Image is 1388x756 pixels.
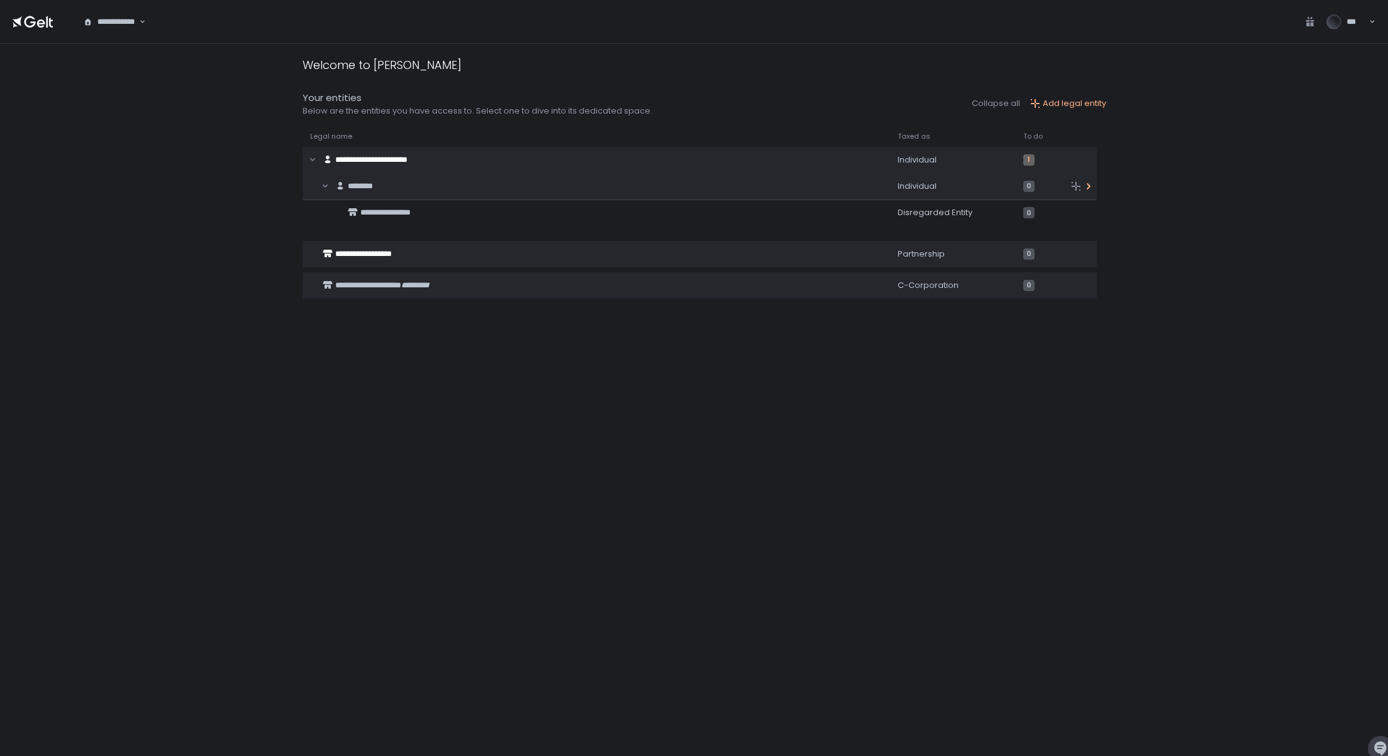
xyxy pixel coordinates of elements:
[137,16,138,28] input: Search for option
[303,105,652,117] div: Below are the entities you have access to. Select one to dive into its dedicated space.
[972,98,1020,109] button: Collapse all
[898,248,1008,260] div: Partnership
[898,280,1008,291] div: C-Corporation
[310,132,352,141] span: Legal name
[1023,132,1043,141] span: To do
[75,9,146,35] div: Search for option
[898,154,1008,166] div: Individual
[1023,207,1035,218] span: 0
[1023,154,1035,166] span: 1
[1030,98,1106,109] button: Add legal entity
[1023,181,1035,192] span: 0
[898,207,1008,218] div: Disregarded Entity
[898,181,1008,192] div: Individual
[1023,280,1035,291] span: 0
[898,132,930,141] span: Taxed as
[303,56,461,73] div: Welcome to [PERSON_NAME]
[1023,248,1035,260] span: 0
[303,91,652,105] div: Your entities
